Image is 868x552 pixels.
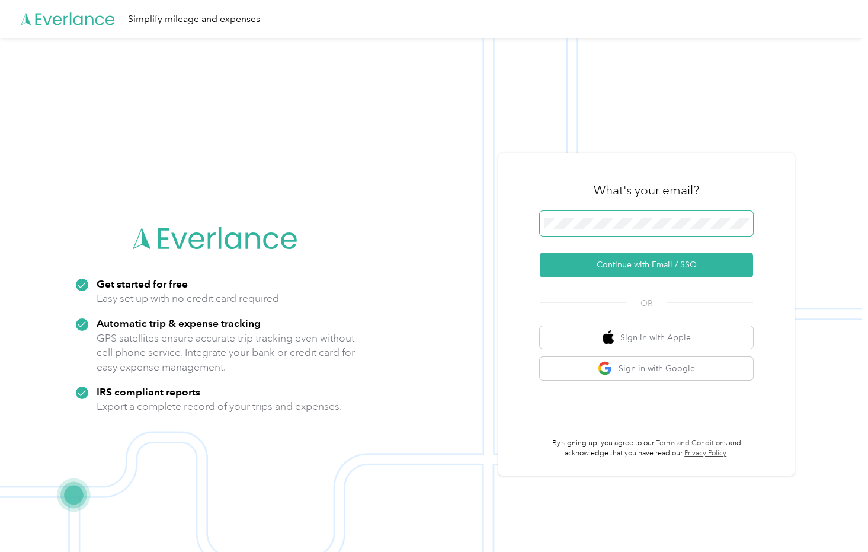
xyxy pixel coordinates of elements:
p: GPS satellites ensure accurate trip tracking even without cell phone service. Integrate your bank... [97,331,355,375]
p: By signing up, you agree to our and acknowledge that you have read our . [540,438,753,459]
img: apple logo [603,330,614,345]
p: Export a complete record of your trips and expenses. [97,399,342,414]
a: Privacy Policy [684,449,726,458]
h3: What's your email? [594,182,699,199]
div: Simplify mileage and expenses [128,12,260,27]
strong: Automatic trip & expense tracking [97,317,261,329]
button: apple logoSign in with Apple [540,326,753,349]
img: google logo [598,361,613,376]
a: Terms and Conditions [656,439,727,448]
p: Easy set up with no credit card required [97,291,279,306]
span: OR [626,297,667,309]
button: Continue with Email / SSO [540,253,753,277]
strong: Get started for free [97,277,188,290]
strong: IRS compliant reports [97,385,200,398]
button: google logoSign in with Google [540,357,753,380]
